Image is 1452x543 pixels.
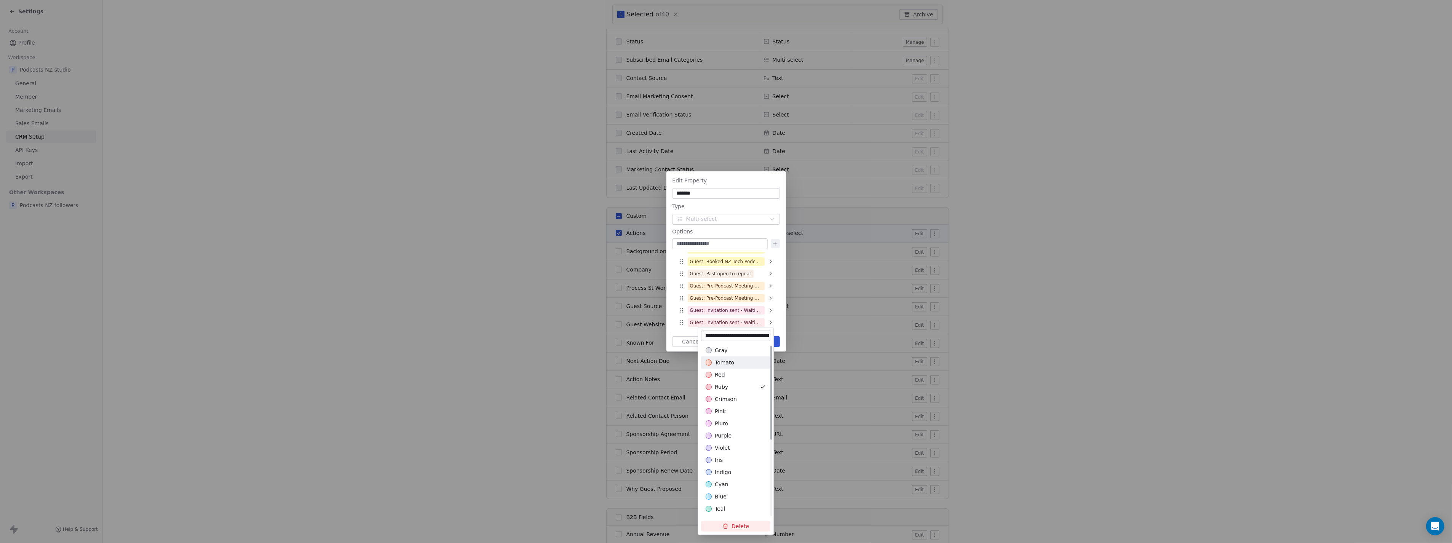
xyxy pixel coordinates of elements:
span: cyan [715,481,728,488]
span: plum [715,420,728,427]
span: crimson [715,395,737,403]
span: indigo [715,468,731,476]
span: jade [715,517,726,525]
span: iris [715,456,723,464]
span: gray [715,347,727,354]
span: violet [715,444,730,452]
span: blue [715,493,727,500]
span: teal [715,505,725,513]
button: Delete [701,521,770,532]
span: pink [715,407,726,415]
span: red [715,371,725,379]
span: ruby [715,383,728,391]
span: purple [715,432,732,439]
span: tomato [715,359,734,366]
